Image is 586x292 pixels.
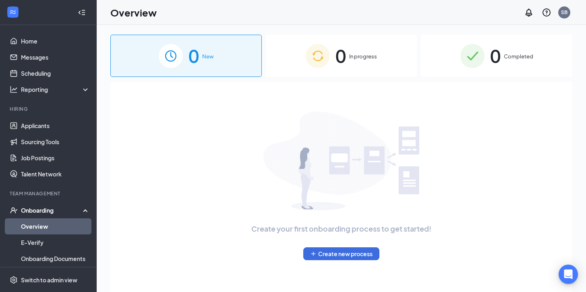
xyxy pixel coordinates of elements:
div: Onboarding [21,206,83,214]
a: Applicants [21,118,90,134]
div: SB [561,9,567,16]
a: Home [21,33,90,49]
a: Messages [21,49,90,65]
span: Create your first onboarding process to get started! [251,223,431,234]
a: Sourcing Tools [21,134,90,150]
a: Onboarding Documents [21,251,90,267]
svg: Settings [10,276,18,284]
svg: Notifications [524,8,534,17]
span: 0 [188,42,199,70]
svg: QuestionInfo [542,8,551,17]
button: PlusCreate new process [303,247,379,260]
a: E-Verify [21,234,90,251]
div: Switch to admin view [21,276,77,284]
svg: Collapse [78,8,86,17]
a: Scheduling [21,65,90,81]
svg: Analysis [10,85,18,93]
div: Hiring [10,106,88,112]
a: Overview [21,218,90,234]
span: 0 [490,42,501,70]
svg: WorkstreamLogo [9,8,17,16]
a: Talent Network [21,166,90,182]
span: 0 [335,42,346,70]
span: In progress [349,52,377,60]
h1: Overview [110,6,157,19]
div: Open Intercom Messenger [559,265,578,284]
svg: Plus [310,251,317,257]
svg: UserCheck [10,206,18,214]
a: Job Postings [21,150,90,166]
div: Reporting [21,85,90,93]
span: New [202,52,213,60]
div: Team Management [10,190,88,197]
span: Completed [504,52,533,60]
